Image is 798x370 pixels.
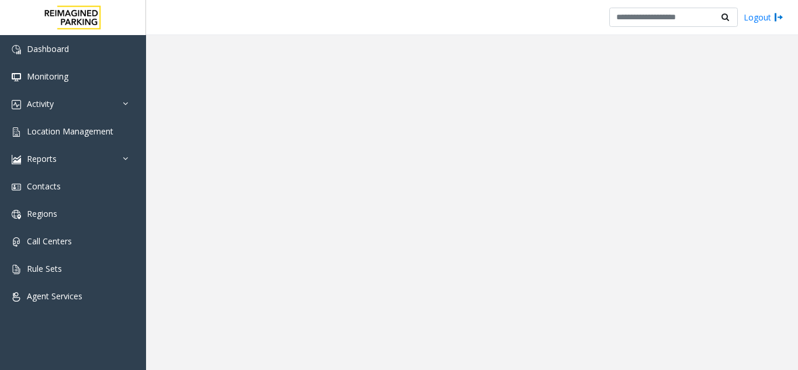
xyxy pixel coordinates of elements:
span: Activity [27,98,54,109]
img: 'icon' [12,45,21,54]
img: 'icon' [12,292,21,302]
img: 'icon' [12,237,21,247]
span: Call Centers [27,236,72,247]
span: Location Management [27,126,113,137]
img: 'icon' [12,72,21,82]
span: Regions [27,208,57,219]
img: 'icon' [12,100,21,109]
span: Agent Services [27,291,82,302]
img: 'icon' [12,127,21,137]
span: Dashboard [27,43,69,54]
span: Rule Sets [27,263,62,274]
span: Contacts [27,181,61,192]
span: Reports [27,153,57,164]
a: Logout [744,11,783,23]
img: 'icon' [12,182,21,192]
img: logout [774,11,783,23]
span: Monitoring [27,71,68,82]
img: 'icon' [12,210,21,219]
img: 'icon' [12,265,21,274]
img: 'icon' [12,155,21,164]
